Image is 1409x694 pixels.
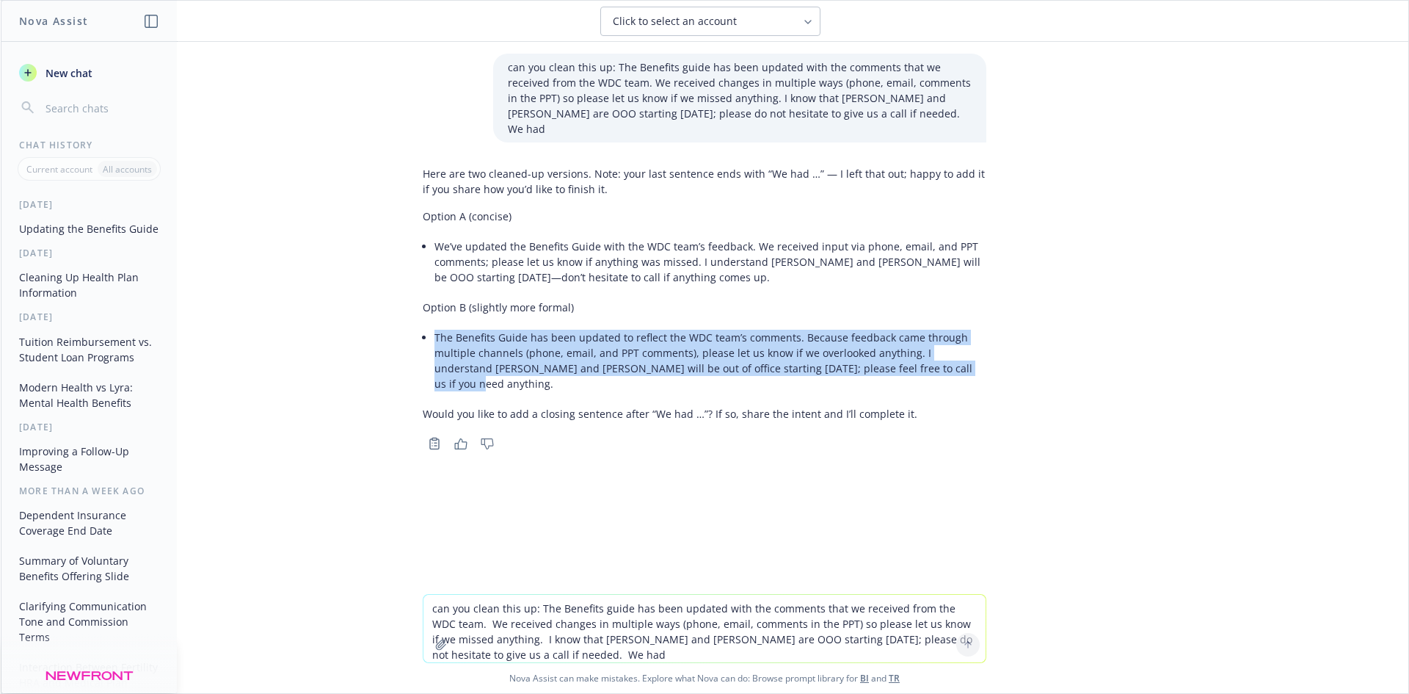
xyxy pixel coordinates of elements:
[13,265,165,305] button: Cleaning Up Health Plan Information
[889,672,900,684] a: TR
[13,375,165,415] button: Modern Health vs Lyra: Mental Health Benefits
[26,163,92,176] p: Current account
[7,663,1402,693] span: Nova Assist can make mistakes. Explore what Nova can do: Browse prompt library for and
[13,217,165,241] button: Updating the Benefits Guide
[13,59,165,86] button: New chat
[103,163,152,176] p: All accounts
[423,209,986,224] p: Option A (concise)
[13,503,165,543] button: Dependent Insurance Coverage End Date
[19,13,88,29] h1: Nova Assist
[434,236,986,288] li: We’ve updated the Benefits Guide with the WDC team’s feedback. We received input via phone, email...
[423,300,986,315] p: Option B (slightly more formal)
[860,672,869,684] a: BI
[423,406,986,422] p: Would you like to add a closing sentence after “We had …”? If so, share the intent and I’ll compl...
[428,437,441,450] svg: Copy to clipboard
[476,433,499,454] button: Thumbs down
[1,247,177,259] div: [DATE]
[1,139,177,151] div: Chat History
[1,198,177,211] div: [DATE]
[43,98,159,118] input: Search chats
[1,311,177,323] div: [DATE]
[13,549,165,588] button: Summary of Voluntary Benefits Offering Slide
[13,330,165,369] button: Tuition Reimbursement vs. Student Loan Programs
[600,7,820,36] button: Click to select an account
[13,439,165,479] button: Improving a Follow-Up Message
[1,485,177,497] div: More than a week ago
[508,59,972,137] p: can you clean this up: The Benefits guide has been updated with the comments that we received fro...
[434,327,986,394] li: The Benefits Guide has been updated to reflect the WDC team’s comments. Because feedback came thr...
[613,14,737,29] span: Click to select an account
[423,166,986,197] p: Here are two cleaned-up versions. Note: your last sentence ends with “We had …” — I left that out...
[43,65,92,81] span: New chat
[13,594,165,649] button: Clarifying Communication Tone and Commission Terms
[1,421,177,433] div: [DATE]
